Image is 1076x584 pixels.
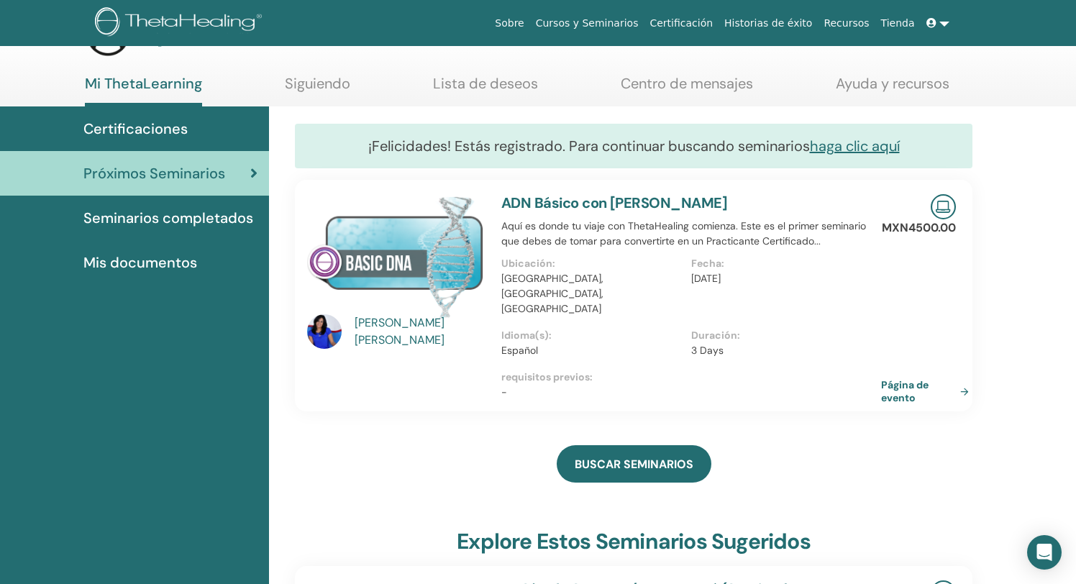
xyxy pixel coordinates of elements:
[501,328,683,343] p: Idioma(s) :
[691,343,872,358] p: 3 Days
[137,22,283,47] h3: My Dashboard
[489,10,529,37] a: Sobre
[501,256,683,271] p: Ubicación :
[836,75,949,103] a: Ayuda y recursos
[501,370,881,385] p: requisitos previos :
[83,207,253,229] span: Seminarios completados
[307,314,342,349] img: default.jpg
[83,118,188,140] span: Certificaciones
[85,75,202,106] a: Mi ThetaLearning
[818,10,875,37] a: Recursos
[501,219,881,249] p: Aquí es donde tu viaje con ThetaHealing comienza. Este es el primer seminario que debes de tomar ...
[501,193,727,212] a: ADN Básico con [PERSON_NAME]
[691,256,872,271] p: Fecha :
[83,252,197,273] span: Mis documentos
[557,445,711,483] a: BUSCAR SEMINARIOS
[433,75,538,103] a: Lista de deseos
[95,7,267,40] img: logo.png
[83,163,225,184] span: Próximos Seminarios
[810,137,900,155] a: haga clic aquí
[501,385,881,400] p: -
[285,75,350,103] a: Siguiendo
[530,10,644,37] a: Cursos y Seminarios
[355,314,488,349] a: [PERSON_NAME] [PERSON_NAME]
[882,219,956,237] p: MXN4500.00
[931,194,956,219] img: Live Online Seminar
[644,10,719,37] a: Certificación
[457,529,811,555] h3: Explore estos seminarios sugeridos
[575,457,693,472] span: BUSCAR SEMINARIOS
[307,194,484,319] img: ADN Básico
[621,75,753,103] a: Centro de mensajes
[501,271,683,316] p: [GEOGRAPHIC_DATA], [GEOGRAPHIC_DATA], [GEOGRAPHIC_DATA]
[1027,535,1062,570] div: Open Intercom Messenger
[691,328,872,343] p: Duración :
[719,10,818,37] a: Historias de éxito
[501,343,683,358] p: Español
[691,271,872,286] p: [DATE]
[875,10,921,37] a: Tienda
[881,378,975,404] a: Página de evento
[295,124,972,168] div: ¡Felicidades! Estás registrado. Para continuar buscando seminarios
